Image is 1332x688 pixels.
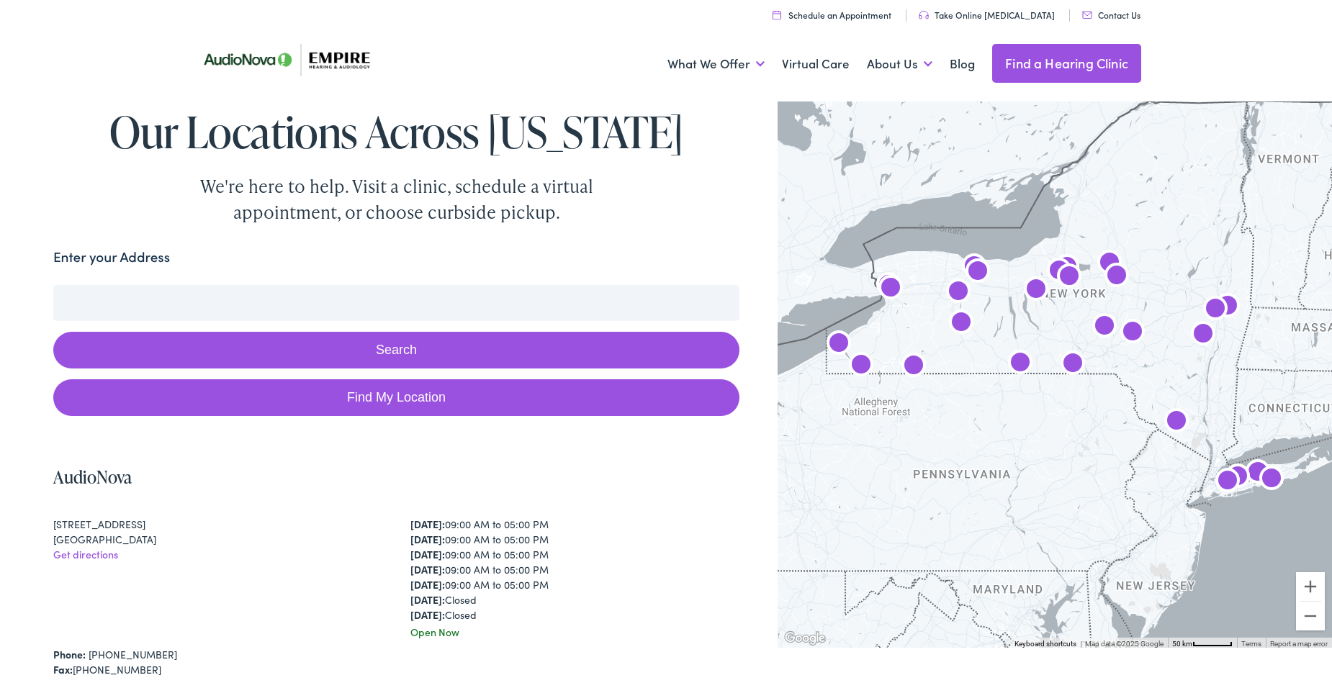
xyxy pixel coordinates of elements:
img: utility icon [919,11,929,19]
a: Terms [1241,640,1261,648]
div: AudioNova [1210,465,1245,499]
a: What We Offer [667,37,765,91]
strong: [DATE]: [410,517,445,531]
div: Empire Hearing &#038; Audiology by AudioNova [1003,347,1038,381]
button: Search [53,332,739,368]
div: AudioNova [1099,260,1134,294]
button: Zoom out [1296,602,1325,630]
div: AudioNova [1198,293,1233,327]
a: Find a Hearing Clinic [992,44,1141,83]
div: AudioNova [1210,290,1245,325]
a: Virtual Care [782,37,850,91]
div: [STREET_ADDRESS] [53,517,382,532]
img: utility icon [1082,12,1092,19]
span: Map data ©2025 Google [1085,640,1164,648]
div: AudioNova [1087,310,1122,345]
div: AudioNova [896,350,931,384]
div: Open Now [410,625,739,640]
div: AudioNova [844,349,878,384]
img: utility icon [773,10,781,19]
a: [PHONE_NUMBER] [89,647,177,661]
img: Google [781,629,829,648]
div: AudioNova [944,307,978,341]
a: Schedule an Appointment [773,9,891,21]
div: AudioNova [957,250,991,285]
strong: [DATE]: [410,592,445,607]
strong: [DATE]: [410,607,445,622]
button: Zoom in [1296,572,1325,601]
div: AudioNova [1042,255,1076,289]
a: AudioNova [53,465,132,489]
div: [PHONE_NUMBER] [53,662,739,677]
div: AudioNova [1056,348,1090,382]
h1: Our Locations Across [US_STATE] [53,108,739,155]
a: Report a map error [1270,640,1328,648]
button: Map Scale: 50 km per 52 pixels [1168,638,1237,648]
div: We're here to help. Visit a clinic, schedule a virtual appointment, or choose curbside pickup. [166,173,627,225]
strong: [DATE]: [410,562,445,576]
input: Enter your address or zip code [53,285,739,321]
a: Get directions [53,547,118,561]
a: About Us [867,37,932,91]
button: Keyboard shortcuts [1014,639,1076,649]
div: AudioNova [1019,273,1053,308]
div: AudioNova [1241,456,1275,491]
span: 50 km [1172,640,1192,648]
a: Open this area in Google Maps (opens a new window) [781,629,829,648]
strong: Phone: [53,647,86,661]
label: Enter your Address [53,247,170,268]
div: AudioNova [871,269,906,304]
div: Empire Hearing &#038; Audiology by AudioNova [1050,251,1084,286]
strong: [DATE]: [410,532,445,546]
div: AudioNova [960,255,995,290]
strong: Fax: [53,662,73,676]
div: AudioNova [1092,247,1127,281]
a: Find My Location [53,379,739,416]
a: Contact Us [1082,9,1140,21]
div: AudioNova [1115,316,1150,350]
div: AudioNova [822,327,856,362]
div: AudioNova [1186,318,1220,353]
strong: [DATE]: [410,577,445,592]
div: 09:00 AM to 05:00 PM 09:00 AM to 05:00 PM 09:00 AM to 05:00 PM 09:00 AM to 05:00 PM 09:00 AM to 0... [410,517,739,623]
div: AudioNova [1159,405,1194,440]
div: [GEOGRAPHIC_DATA] [53,532,382,547]
div: AudioNova [1220,461,1255,495]
a: Take Online [MEDICAL_DATA] [919,9,1055,21]
div: AudioNova [873,272,908,307]
div: AudioNova [941,276,976,310]
div: AudioNova [1052,261,1086,295]
div: Empire Hearing &#038; Audiology by AudioNova [1254,463,1289,497]
strong: [DATE]: [410,547,445,561]
a: Blog [950,37,975,91]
